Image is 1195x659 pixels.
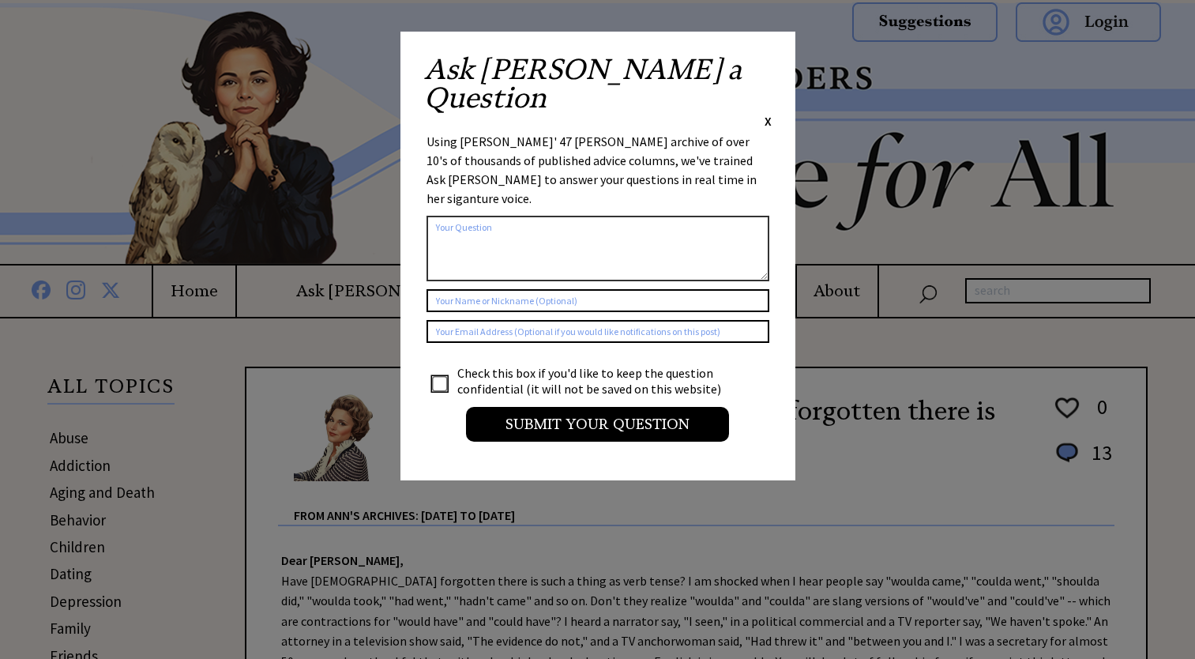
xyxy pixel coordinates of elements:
[427,132,769,208] div: Using [PERSON_NAME]' 47 [PERSON_NAME] archive of over 10's of thousands of published advice colum...
[427,289,769,312] input: Your Name or Nickname (Optional)
[424,55,772,112] h2: Ask [PERSON_NAME] a Question
[466,407,729,442] input: Submit your Question
[427,320,769,343] input: Your Email Address (Optional if you would like notifications on this post)
[457,364,736,397] td: Check this box if you'd like to keep the question confidential (it will not be saved on this webs...
[765,113,772,129] span: X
